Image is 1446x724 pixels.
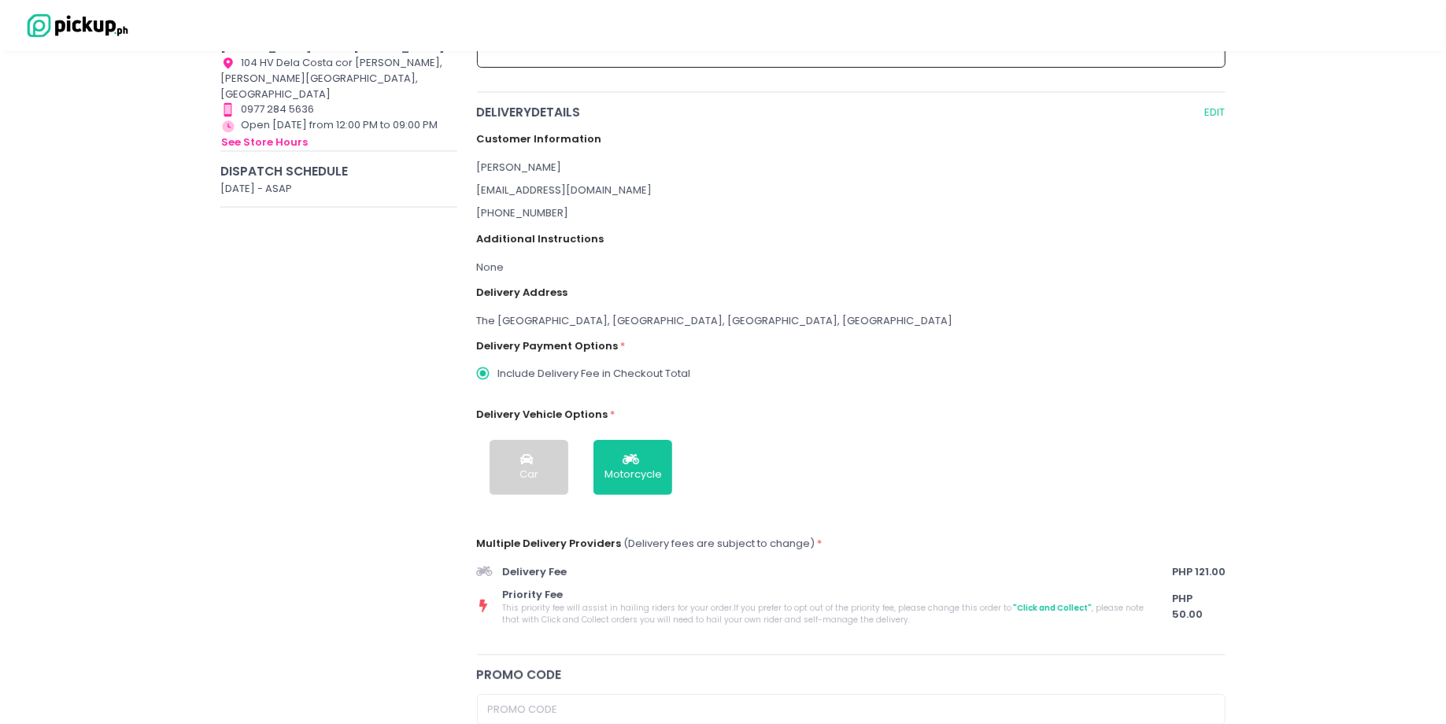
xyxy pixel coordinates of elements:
[1204,103,1226,121] button: EDIT
[490,440,568,495] button: Car
[497,366,690,382] span: Include Delivery Fee in Checkout Total
[502,602,1147,626] span: This priority fee will assist in hailing riders for your order. If you prefer to opt out of the p...
[20,12,130,39] img: logo
[477,205,1226,221] div: [PHONE_NUMBER]
[477,160,1226,175] div: [PERSON_NAME]
[220,117,457,150] div: Open [DATE] from 12:00 PM to 09:00 PM
[477,313,1226,329] div: The [GEOGRAPHIC_DATA], [GEOGRAPHIC_DATA], [GEOGRAPHIC_DATA], [GEOGRAPHIC_DATA]
[477,231,605,247] label: Additional Instructions
[477,694,1226,724] input: Promo Code
[1011,602,1092,614] span: "Click and Collect"
[220,181,457,197] div: [DATE] - ASAP
[220,55,457,102] div: 104 HV Dela Costa cor [PERSON_NAME], [PERSON_NAME][GEOGRAPHIC_DATA], [GEOGRAPHIC_DATA]
[477,407,608,423] label: Delivery Vehicle Options
[477,285,568,301] label: Delivery Address
[477,183,1226,198] div: [EMAIL_ADDRESS][DOMAIN_NAME]
[477,103,1201,121] span: delivery Details
[520,467,538,482] div: Car
[477,338,619,354] label: Delivery Payment Options
[605,467,662,482] div: Motorcycle
[624,536,815,551] span: (Delivery fees are subject to change)
[1172,591,1226,622] span: PHP 50.00
[220,134,309,151] button: see store hours
[502,587,1147,603] span: Priority Fee
[477,260,1226,275] div: None
[477,536,622,552] label: Multiple Delivery Providers
[477,131,602,147] label: Customer Information
[594,440,672,495] button: Motorcycle
[477,666,1226,684] div: Promo code
[220,162,457,180] div: Dispatch Schedule
[220,102,457,117] div: 0977 284 5636
[503,564,1167,580] span: Delivery Fee
[1172,564,1226,580] span: PHP 121.00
